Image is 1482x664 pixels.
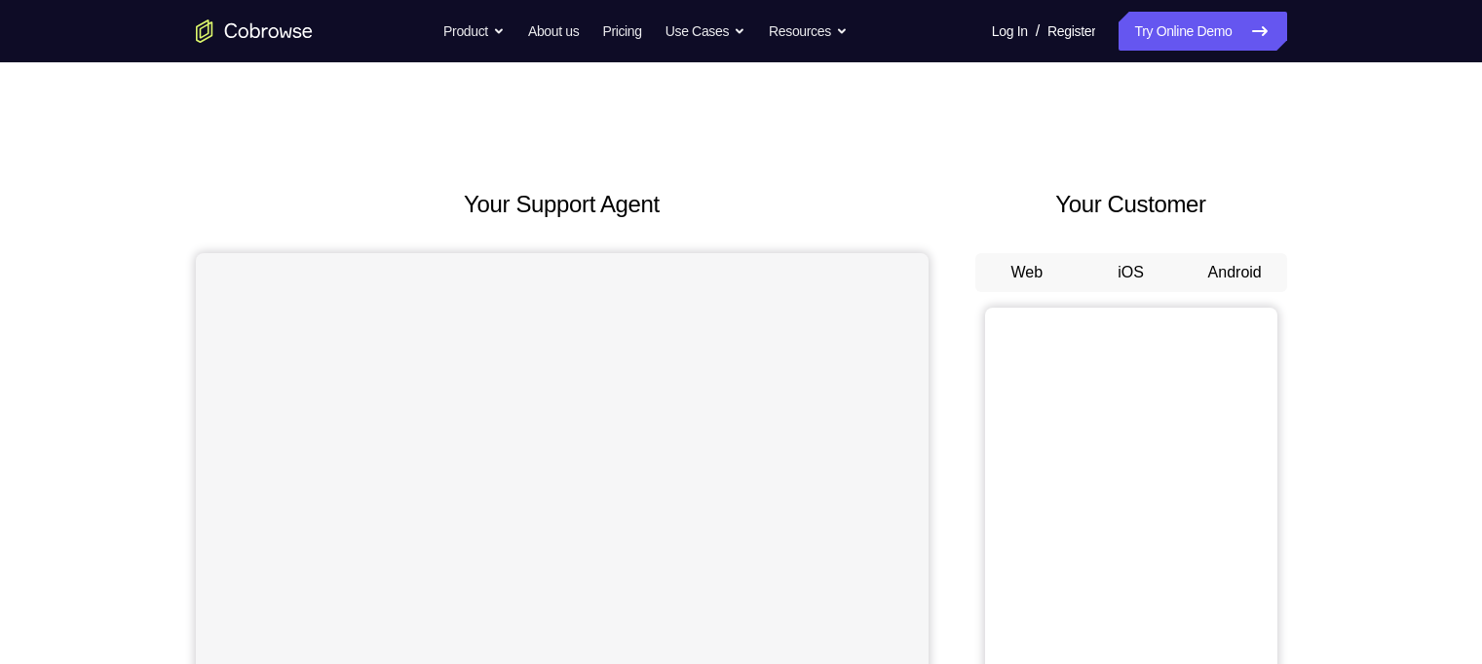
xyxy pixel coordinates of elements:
[528,12,579,51] a: About us
[1079,253,1183,292] button: iOS
[665,12,745,51] button: Use Cases
[992,12,1028,51] a: Log In
[769,12,848,51] button: Resources
[1036,19,1040,43] span: /
[1119,12,1286,51] a: Try Online Demo
[443,12,505,51] button: Product
[196,19,313,43] a: Go to the home page
[602,12,641,51] a: Pricing
[975,253,1080,292] button: Web
[196,187,929,222] h2: Your Support Agent
[1183,253,1287,292] button: Android
[975,187,1287,222] h2: Your Customer
[1047,12,1095,51] a: Register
